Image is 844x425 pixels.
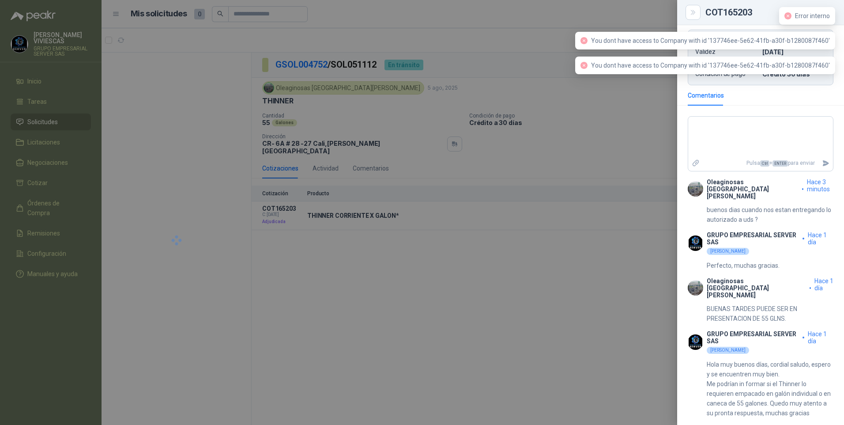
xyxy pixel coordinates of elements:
[760,160,769,167] span: Ctrl
[705,8,833,17] div: COT165203
[807,178,833,200] span: hace 3 minutos
[707,304,833,323] p: BUENAS TARDES PUEDE SER EN PRESENTACION DE 55 GLNS.
[580,37,588,44] span: close-circle
[591,37,830,44] span: You dont have access to Company with id '137746ee-5e62-41fb-a30f-b1280087f460'
[707,248,749,255] div: [PERSON_NAME]
[795,12,830,19] span: Error interno
[707,178,799,200] p: Oleaginosas [GEOGRAPHIC_DATA][PERSON_NAME]
[707,347,749,354] div: [PERSON_NAME]
[688,235,703,251] img: Company Logo
[707,330,799,345] p: GRUPO EMPRESARIAL SERVER SAS
[707,277,806,299] p: Oleaginosas [GEOGRAPHIC_DATA][PERSON_NAME]
[818,156,833,171] button: Enviar
[695,48,759,56] p: Validez
[784,12,791,19] span: close-circle
[591,62,830,69] span: You dont have access to Company with id '137746ee-5e62-41fb-a30f-b1280087f460'
[772,160,788,167] span: ENTER
[814,277,833,299] span: hace 1 día
[580,62,588,69] span: close-circle
[707,360,833,418] p: Hola muy buenos días, cordial saludo, espero y se encuentren muy bien. Me podrían in formar si el...
[688,181,703,197] img: Company Logo
[808,231,833,246] span: hace 1 día
[707,231,799,246] p: GRUPO EMPRESARIAL SERVER SAS
[688,91,724,100] div: Comentarios
[688,280,703,296] img: Company Logo
[688,334,703,350] img: Company Logo
[808,330,833,345] span: hace 1 día
[707,261,780,270] p: Perfecto, muchas gracias.
[688,7,698,18] button: Close
[762,48,826,56] p: [DATE]
[703,156,819,171] p: Pulsa + para enviar
[707,205,833,224] p: buenos dias cuando nos estan entregando lo autorizado a uds ?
